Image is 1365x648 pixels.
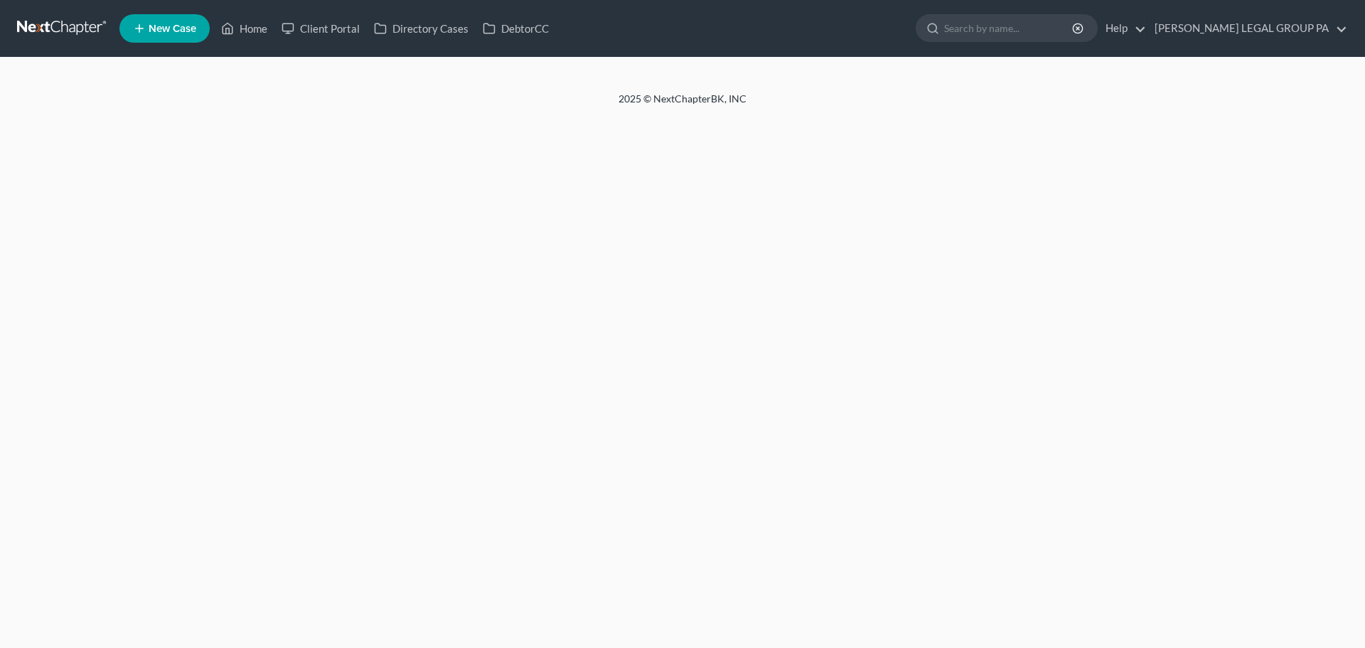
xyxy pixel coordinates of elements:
a: Client Portal [274,16,367,41]
input: Search by name... [944,15,1074,41]
a: DebtorCC [476,16,556,41]
a: Home [214,16,274,41]
div: 2025 © NextChapterBK, INC [277,92,1088,117]
a: [PERSON_NAME] LEGAL GROUP PA [1147,16,1347,41]
span: New Case [149,23,196,34]
a: Directory Cases [367,16,476,41]
a: Help [1098,16,1146,41]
